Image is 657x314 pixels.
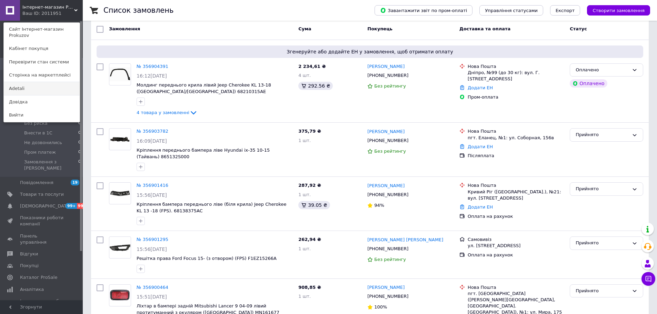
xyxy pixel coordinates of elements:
[468,252,564,258] div: Оплата на рахунок
[78,120,81,126] span: 0
[109,182,131,204] a: Фото товару
[71,180,79,185] span: 19
[641,272,655,286] button: Чат з покупцем
[468,94,564,100] div: Пром-оплата
[587,5,650,16] button: Створити замовлення
[66,203,77,209] span: 99+
[20,251,38,257] span: Відгуки
[137,246,167,252] span: 15:56[DATE]
[137,82,271,94] a: Молдинг переднього крила лівий Jeep Cherokee KL 13-18 ([GEOGRAPHIC_DATA]/[GEOGRAPHIC_DATA]) 68210...
[298,237,321,242] span: 262,94 ₴
[367,138,408,143] span: [PHONE_NUMBER]
[298,82,333,90] div: 292.56 ₴
[22,10,51,17] div: Ваш ID: 2011951
[367,26,392,31] span: Покупець
[298,294,311,299] span: 1 шт.
[137,64,168,69] a: № 356904391
[137,138,167,144] span: 16:09[DATE]
[4,23,80,42] a: Сайт Інтернет-магазин Prokuzov
[468,144,493,149] a: Додати ЕН
[109,284,131,306] a: Фото товару
[137,183,168,188] a: № 356901416
[109,128,131,150] a: Фото товару
[99,48,640,55] span: Згенеруйте або додайте ЕН у замовлення, щоб отримати оплату
[570,26,587,31] span: Статус
[298,192,311,197] span: 1 шт.
[109,63,131,85] a: Фото товару
[137,73,167,79] span: 16:12[DATE]
[4,82,80,95] a: Adetali
[78,130,81,136] span: 0
[4,109,80,122] a: Вийти
[459,26,510,31] span: Доставка та оплата
[78,149,81,155] span: 0
[374,83,406,89] span: Без рейтингу
[367,129,405,135] a: [PERSON_NAME]
[20,191,64,197] span: Товари та послуги
[20,180,53,186] span: Повідомлення
[20,274,57,281] span: Каталог ProSale
[24,149,56,155] span: Пром платеж
[77,203,88,209] span: 99+
[137,110,198,115] a: 4 товара у замовленні
[580,8,650,13] a: Створити замовлення
[103,6,173,14] h1: Список замовлень
[298,26,311,31] span: Cума
[550,5,580,16] button: Експорт
[137,294,167,300] span: 15:51[DATE]
[20,233,64,245] span: Панель управління
[468,243,564,249] div: ул. [STREET_ADDRESS]
[367,63,405,70] a: [PERSON_NAME]
[109,186,131,201] img: Фото товару
[298,246,311,251] span: 1 шт.
[137,202,287,213] a: Кріплення бампера переднього ліве (біля крила) Jeep Cherokee KL 13 -18 (FPS). 68138375AC
[78,159,81,171] span: 0
[4,95,80,109] a: Довідка
[468,284,564,291] div: Нова Пошта
[22,4,74,10] span: Інтернет-магазин Prokuzov
[468,213,564,220] div: Оплата на рахунок
[570,79,607,88] div: Оплачено
[109,240,131,256] img: Фото товару
[137,256,277,261] a: Решітка права Ford Focus 15- (з отвором) (FPS) F1EZ15266A
[298,129,321,134] span: 375,79 ₴
[137,192,167,198] span: 15:56[DATE]
[20,203,71,209] span: [DEMOGRAPHIC_DATA]
[468,204,493,210] a: Додати ЕН
[109,26,140,31] span: Замовлення
[367,237,443,243] a: [PERSON_NAME] [PERSON_NAME]
[109,236,131,259] a: Фото товару
[576,67,629,74] div: Оплачено
[137,285,168,290] a: № 356900464
[367,246,408,251] span: [PHONE_NUMBER]
[24,140,62,146] span: Не дозвонились
[109,67,131,82] img: Фото товару
[576,185,629,193] div: Прийнято
[468,153,564,159] div: Післяплата
[479,5,543,16] button: Управління статусами
[375,5,472,16] button: Завантажити звіт по пром-оплаті
[367,183,405,189] a: [PERSON_NAME]
[468,189,564,201] div: Кривий Ріг ([GEOGRAPHIC_DATA].), №21: вул. [STREET_ADDRESS]
[367,284,405,291] a: [PERSON_NAME]
[576,131,629,139] div: Прийнято
[374,304,387,310] span: 100%
[468,85,493,90] a: Додати ЕН
[468,70,564,82] div: Дніпро, №99 (до 30 кг): вул. Г. [STREET_ADDRESS]
[4,69,80,82] a: Сторінка на маркетплейсі
[468,135,564,141] div: пгт. Еланец, №1: ул. Соборная, 156в
[137,148,270,159] a: Кріплення переднього бампера ліве Hyundai ix-35 10-15 (Тайвань) 865132S000
[20,215,64,227] span: Показники роботи компанії
[576,287,629,295] div: Прийнято
[367,294,408,299] span: [PHONE_NUMBER]
[298,64,326,69] span: 2 234,61 ₴
[24,159,78,171] span: Замовлення з [PERSON_NAME]
[24,120,48,126] span: Без риска
[109,287,131,304] img: Фото товару
[374,257,406,262] span: Без рейтингу
[468,236,564,243] div: Самовивіз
